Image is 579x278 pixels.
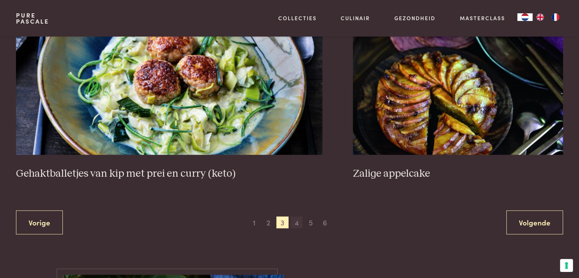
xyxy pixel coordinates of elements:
a: Volgende [506,210,563,234]
span: 6 [319,216,331,228]
a: Culinair [341,14,370,22]
span: 2 [262,216,274,228]
a: EN [533,13,548,21]
h3: Gehaktballetjes van kip met prei en curry (keto) [16,167,322,180]
div: Language [517,13,533,21]
a: Masterclass [460,14,505,22]
h3: Zalige appelcake [353,167,563,180]
span: 1 [248,216,260,228]
a: NL [517,13,533,21]
button: Uw voorkeuren voor toestemming voor trackingtechnologieën [560,259,573,272]
span: 4 [290,216,303,228]
aside: Language selected: Nederlands [517,13,563,21]
img: Zalige appelcake [353,2,563,155]
img: Gehaktballetjes van kip met prei en curry (keto) [16,2,322,155]
a: Gehaktballetjes van kip met prei en curry (keto) Gehaktballetjes van kip met prei en curry (keto) [16,2,322,180]
a: Zalige appelcake Zalige appelcake [353,2,563,180]
a: Gezondheid [394,14,435,22]
span: 3 [276,216,289,228]
span: 5 [305,216,317,228]
a: Collecties [278,14,317,22]
a: PurePascale [16,12,49,24]
ul: Language list [533,13,563,21]
a: Vorige [16,210,63,234]
a: FR [548,13,563,21]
